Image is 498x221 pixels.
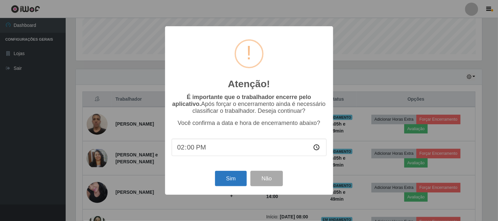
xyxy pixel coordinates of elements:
h2: Atenção! [228,78,270,90]
p: Após forçar o encerramento ainda é necessário classificar o trabalhador. Deseja continuar? [172,94,327,114]
p: Você confirma a data e hora de encerramento abaixo? [172,120,327,127]
button: Sim [215,171,247,186]
button: Não [250,171,283,186]
b: É importante que o trabalhador encerre pelo aplicativo. [172,94,311,107]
